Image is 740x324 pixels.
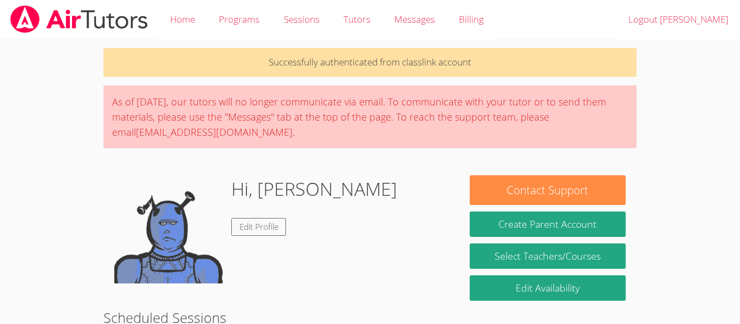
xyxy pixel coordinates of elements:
button: Contact Support [470,175,626,205]
a: Select Teachers/Courses [470,243,626,269]
img: airtutors_banner-c4298cdbf04f3fff15de1276eac7730deb9818008684d7c2e4769d2f7ddbe033.png [9,5,149,33]
button: Create Parent Account [470,211,626,237]
span: Messages [394,13,435,25]
a: Edit Profile [231,218,287,236]
p: Successfully authenticated from classlink account [103,48,637,77]
div: As of [DATE], our tutors will no longer communicate via email. To communicate with your tutor or ... [103,85,637,148]
a: Edit Availability [470,275,626,301]
img: default.png [114,175,223,283]
h1: Hi, [PERSON_NAME] [231,175,397,203]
